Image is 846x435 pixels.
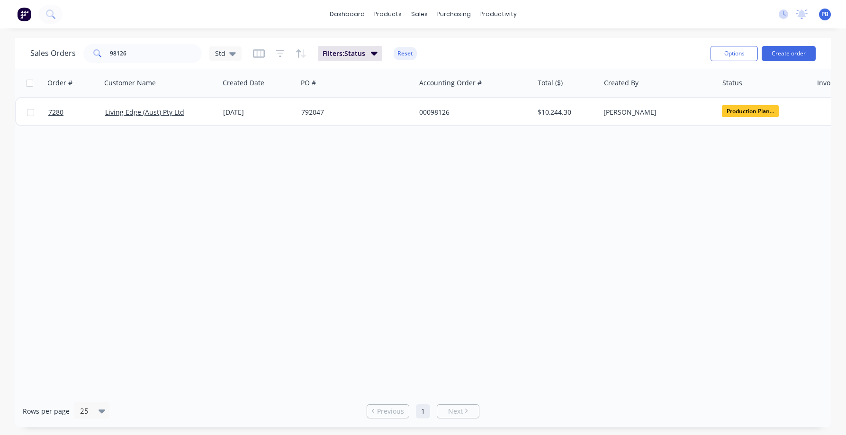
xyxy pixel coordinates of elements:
[604,78,639,88] div: Created By
[538,108,593,117] div: $10,244.30
[215,48,225,58] span: Std
[105,108,184,117] a: Living Edge (Aust) Pty Ltd
[538,78,563,88] div: Total ($)
[48,108,63,117] span: 7280
[301,108,406,117] div: 792047
[437,407,479,416] a: Next page
[722,78,742,88] div: Status
[223,78,264,88] div: Created Date
[369,7,406,21] div: products
[416,404,430,418] a: Page 1 is your current page
[17,7,31,21] img: Factory
[23,407,70,416] span: Rows per page
[325,7,369,21] a: dashboard
[47,78,72,88] div: Order #
[394,47,417,60] button: Reset
[223,108,294,117] div: [DATE]
[722,105,779,117] span: Production Plan...
[448,407,463,416] span: Next
[104,78,156,88] div: Customer Name
[363,404,483,418] ul: Pagination
[406,7,432,21] div: sales
[603,108,709,117] div: [PERSON_NAME]
[110,44,202,63] input: Search...
[318,46,382,61] button: Filters:Status
[323,49,365,58] span: Filters: Status
[711,46,758,61] button: Options
[301,78,316,88] div: PO #
[30,49,76,58] h1: Sales Orders
[419,78,482,88] div: Accounting Order #
[821,10,828,18] span: PB
[48,98,105,127] a: 7280
[419,108,524,117] div: 00098126
[762,46,816,61] button: Create order
[476,7,522,21] div: productivity
[432,7,476,21] div: purchasing
[367,407,409,416] a: Previous page
[377,407,404,416] span: Previous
